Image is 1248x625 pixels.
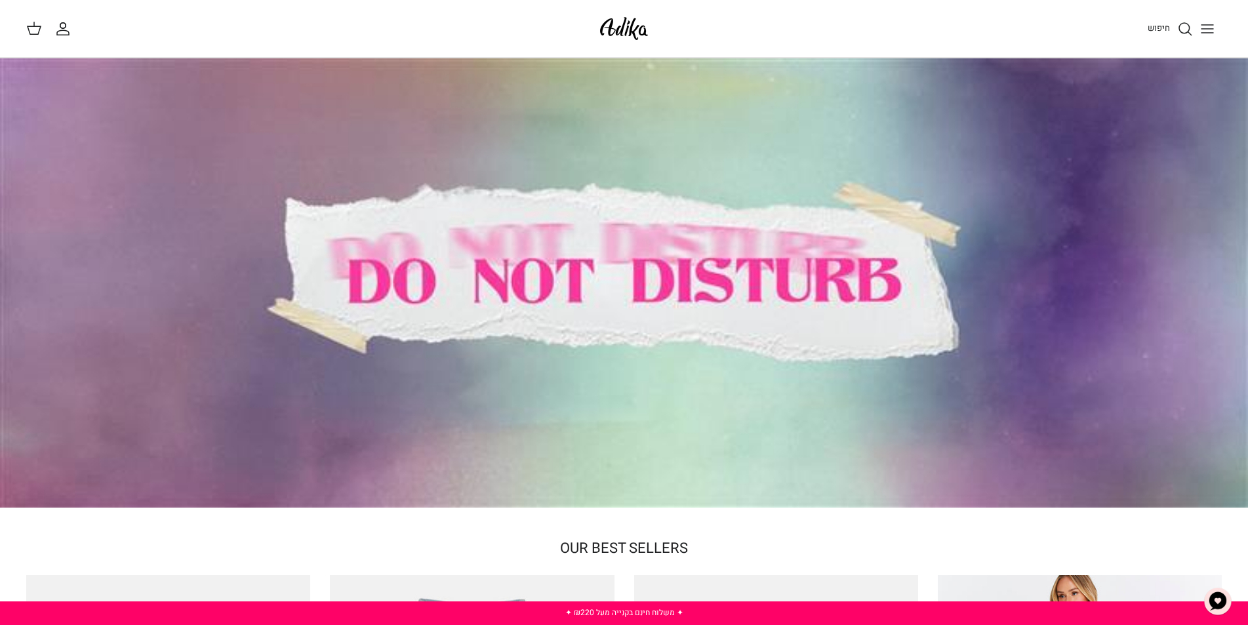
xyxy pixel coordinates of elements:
[55,21,76,37] a: החשבון שלי
[596,13,652,44] img: Adika IL
[1148,22,1170,34] span: חיפוש
[1148,21,1193,37] a: חיפוש
[560,538,688,559] a: OUR BEST SELLERS
[565,607,683,618] a: ✦ משלוח חינם בקנייה מעל ₪220 ✦
[1193,14,1222,43] button: Toggle menu
[1198,582,1238,621] button: צ'אט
